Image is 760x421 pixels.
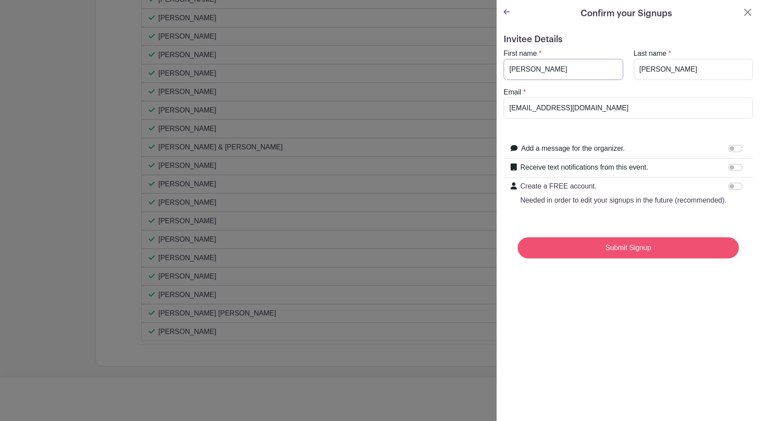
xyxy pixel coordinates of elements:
h5: Invitee Details [504,34,753,45]
input: Submit Signup [518,237,739,258]
p: Needed in order to edit your signups in the future (recommended). [520,195,727,206]
label: Email [504,87,521,98]
button: Close [742,7,753,18]
p: Create a FREE account. [520,181,727,192]
label: Receive text notifications from this event. [520,162,648,173]
label: Last name [634,48,667,59]
label: Add a message for the organizer. [521,143,625,154]
label: First name [504,48,537,59]
h5: Confirm your Signups [581,7,672,20]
